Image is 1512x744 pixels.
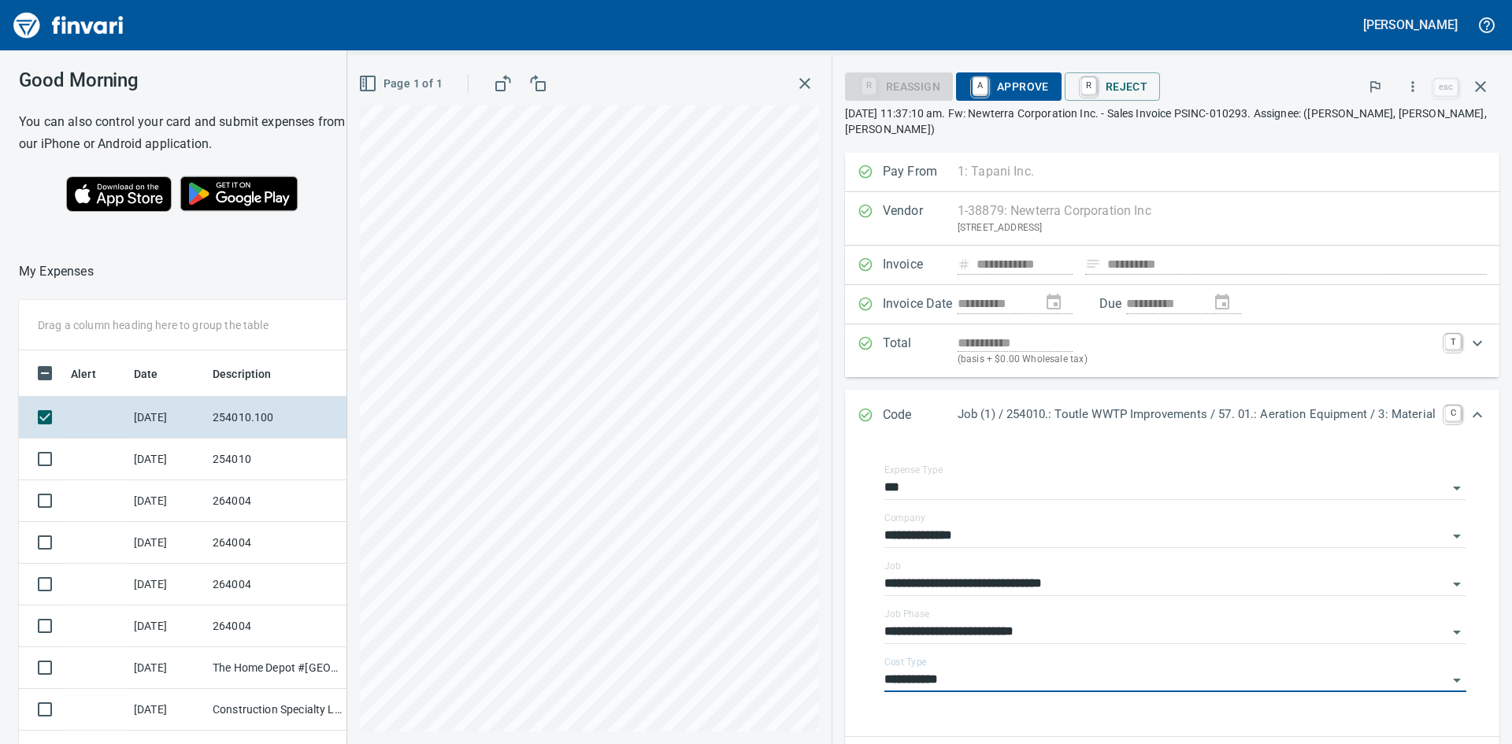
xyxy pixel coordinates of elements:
button: Open [1446,621,1468,643]
div: Reassign [845,79,953,92]
button: AApprove [956,72,1062,101]
p: Drag a column heading here to group the table [38,317,269,333]
button: RReject [1065,72,1160,101]
img: Finvari [9,6,128,44]
p: Code [883,405,958,426]
p: Job (1) / 254010.: Toutle WWTP Improvements / 57. 01.: Aeration Equipment / 3: Material [958,405,1436,424]
td: The Home Depot #[GEOGRAPHIC_DATA] [206,647,348,689]
td: [DATE] [128,480,206,522]
td: [DATE] [128,605,206,647]
p: [DATE] 11:37:10 am. Fw: Newterra Corporation Inc. - Sales Invoice PSINC-010293. Assignee: ([PERSO... [845,105,1499,137]
div: Expand [845,324,1499,377]
td: Construction Specialty Longview [GEOGRAPHIC_DATA] [206,689,348,731]
button: More [1395,69,1430,104]
span: Date [134,365,158,383]
img: Download on the App Store [66,176,172,212]
h5: [PERSON_NAME] [1363,17,1458,33]
button: Open [1446,669,1468,691]
label: Cost Type [884,657,927,667]
button: Page 1 of 1 [355,69,449,98]
span: Alert [71,365,117,383]
td: 264004 [206,564,348,605]
a: T [1445,334,1461,350]
p: (basis + $0.00 Wholesale tax) [958,352,1436,368]
nav: breadcrumb [19,262,94,281]
td: 254010.100 [206,397,348,439]
span: Close invoice [1430,68,1499,105]
button: [PERSON_NAME] [1359,13,1462,37]
td: [DATE] [128,439,206,480]
span: Page 1 of 1 [361,74,443,94]
td: 264004 [206,605,348,647]
div: Expand [845,390,1499,442]
h6: You can also control your card and submit expenses from our iPhone or Android application. [19,111,354,155]
button: Open [1446,573,1468,595]
label: Job Phase [884,609,929,619]
p: Total [883,334,958,368]
a: A [973,77,988,94]
span: Reject [1077,73,1147,100]
label: Expense Type [884,465,943,475]
td: [DATE] [128,522,206,564]
span: Description [213,365,272,383]
span: Date [134,365,179,383]
td: 254010 [206,439,348,480]
a: C [1445,405,1461,421]
td: [DATE] [128,397,206,439]
h3: Good Morning [19,69,354,91]
p: My Expenses [19,262,94,281]
button: Open [1446,477,1468,499]
button: Flag [1358,69,1392,104]
td: 264004 [206,522,348,564]
img: Get it on Google Play [172,168,307,220]
a: R [1081,77,1096,94]
td: [DATE] [128,689,206,731]
span: Description [213,365,292,383]
span: Alert [71,365,96,383]
label: Job [884,561,901,571]
a: esc [1434,79,1458,96]
button: Open [1446,525,1468,547]
td: [DATE] [128,564,206,605]
td: 264004 [206,480,348,522]
td: [DATE] [128,647,206,689]
label: Company [884,513,925,523]
span: Approve [969,73,1049,100]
